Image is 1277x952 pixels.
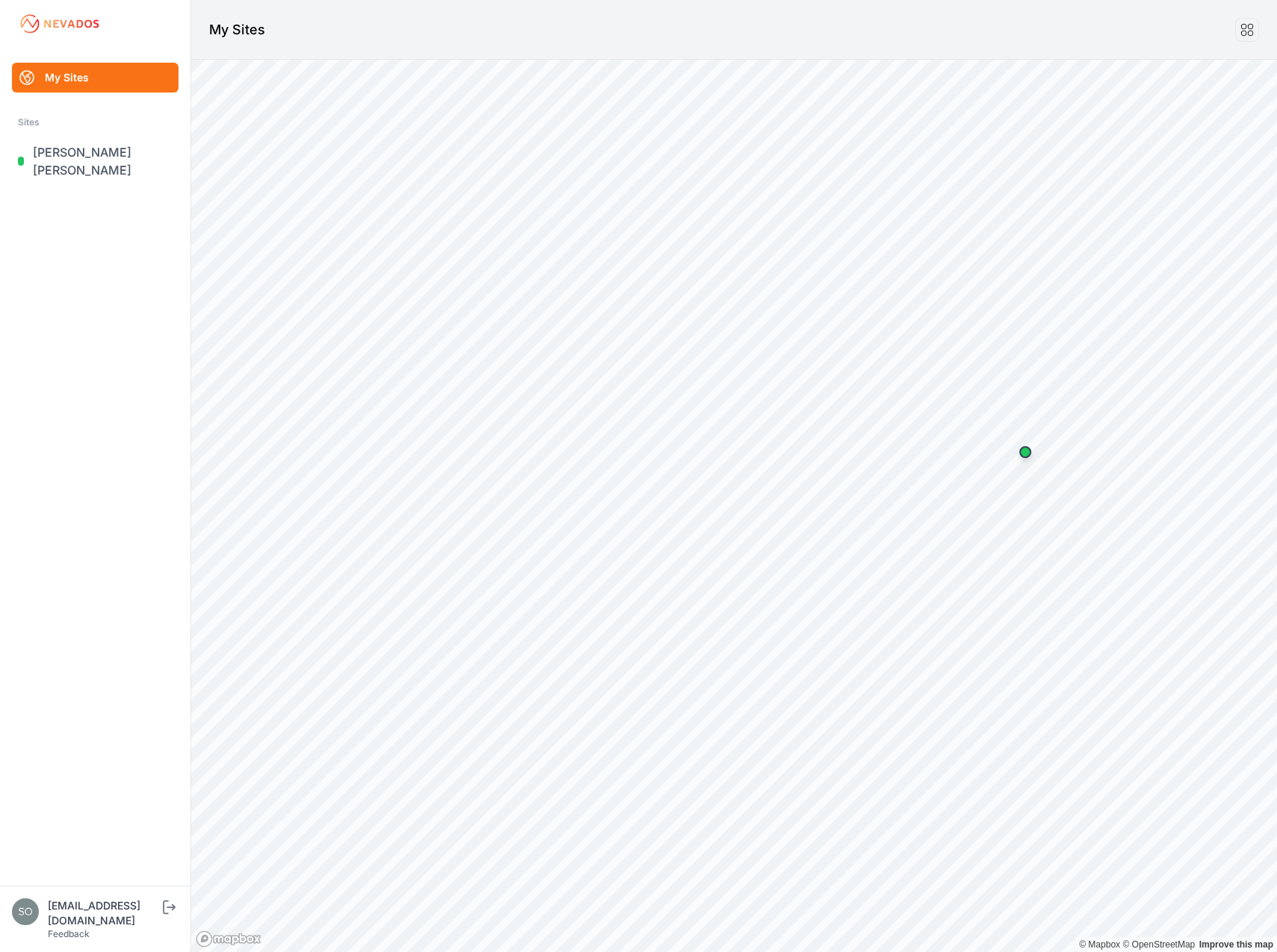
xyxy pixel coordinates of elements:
div: Sites [18,113,173,131]
canvas: Map [191,60,1277,952]
a: My Sites [12,63,178,93]
img: solarsolutions@nautilussolar.com [12,898,39,925]
a: [PERSON_NAME] [PERSON_NAME] [12,137,178,185]
img: Nevados [18,12,102,36]
a: Mapbox [1079,939,1120,950]
div: [EMAIL_ADDRESS][DOMAIN_NAME] [48,898,160,928]
a: Mapbox logo [196,930,261,948]
h1: My Sites [209,19,265,40]
a: OpenStreetMap [1122,939,1195,950]
div: Map marker [1010,437,1040,467]
a: Map feedback [1199,939,1273,950]
a: Feedback [48,928,90,939]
